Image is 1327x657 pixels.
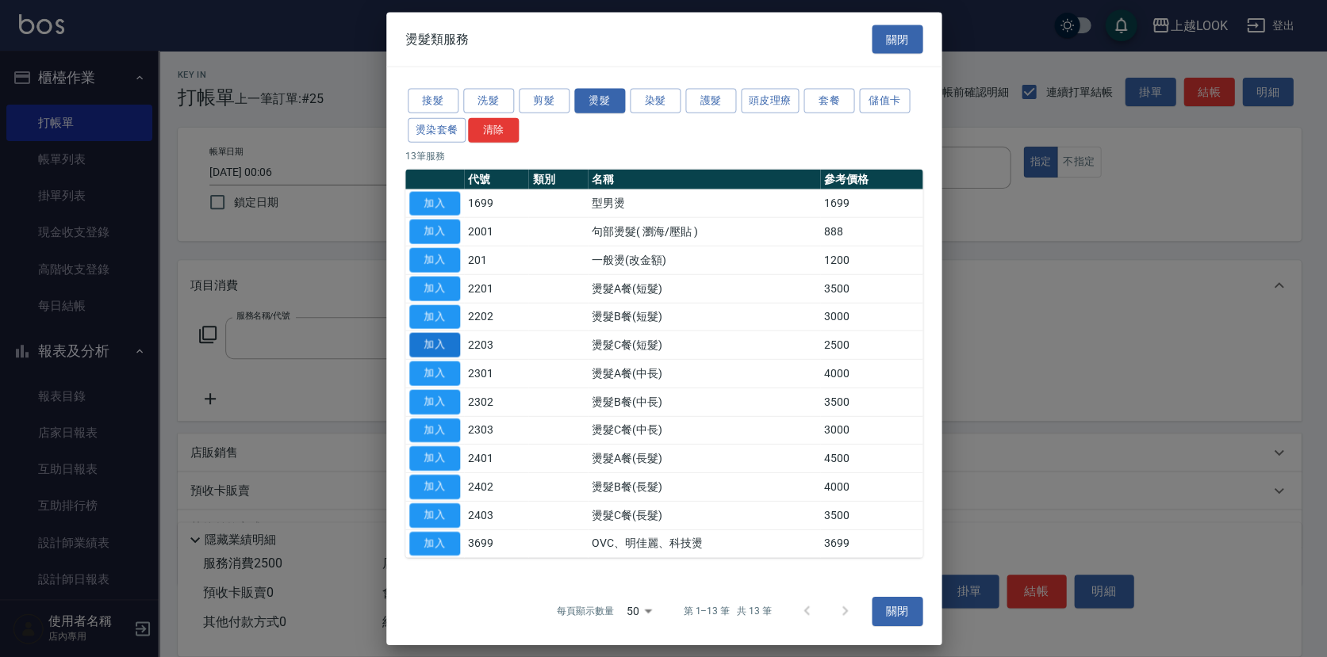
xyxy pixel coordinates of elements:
td: 燙髮A餐(中長) [588,359,820,388]
td: 4500 [820,444,922,472]
td: 燙髮C餐(長髮) [588,501,820,529]
td: 3000 [820,416,922,445]
td: 1200 [820,246,922,274]
td: 燙髮A餐(長髮) [588,444,820,472]
td: 2202 [464,303,529,331]
td: 2303 [464,416,529,445]
th: 參考價格 [820,169,922,189]
td: 燙髮B餐(中長) [588,388,820,416]
button: 儲值卡 [859,89,910,113]
td: 3500 [820,274,922,303]
button: 加入 [409,304,460,329]
span: 燙髮類服務 [405,31,469,47]
th: 類別 [528,169,587,189]
td: 3699 [464,529,529,558]
button: 清除 [468,117,519,142]
td: 888 [820,217,922,246]
button: 護髮 [685,89,736,113]
td: 句部燙髮( 瀏海/壓貼 ) [588,217,820,246]
th: 名稱 [588,169,820,189]
td: 201 [464,246,529,274]
button: 洗髮 [463,89,514,113]
div: 50 [619,590,658,632]
p: 13 筆服務 [405,148,922,162]
button: 加入 [409,502,460,527]
td: 燙髮C餐(短髮) [588,330,820,359]
button: 燙染套餐 [408,117,466,142]
button: 關閉 [872,25,922,54]
td: 1699 [464,189,529,218]
th: 代號 [464,169,529,189]
button: 加入 [409,276,460,300]
p: 第 1–13 筆 共 13 筆 [683,604,771,618]
td: 燙髮A餐(短髮) [588,274,820,303]
td: OVC、明佳麗、科技燙 [588,529,820,558]
td: 2500 [820,330,922,359]
button: 加入 [409,191,460,216]
td: 3000 [820,303,922,331]
td: 2402 [464,472,529,501]
button: 加入 [409,475,460,499]
td: 一般燙(改金額) [588,246,820,274]
p: 每頁顯示數量 [556,604,613,618]
button: 加入 [409,361,460,386]
button: 加入 [409,446,460,471]
button: 頭皮理療 [741,89,800,113]
td: 3699 [820,529,922,558]
button: 染髮 [630,89,681,113]
td: 燙髮C餐(中長) [588,416,820,445]
button: 加入 [409,418,460,442]
button: 接髮 [408,89,458,113]
td: 2301 [464,359,529,388]
button: 加入 [409,220,460,244]
button: 加入 [409,531,460,556]
button: 剪髮 [519,89,570,113]
td: 型男燙 [588,189,820,218]
button: 套餐 [803,89,854,113]
td: 3500 [820,388,922,416]
td: 2203 [464,330,529,359]
td: 2403 [464,501,529,529]
td: 4000 [820,359,922,388]
button: 關閉 [872,597,922,626]
button: 燙髮 [574,89,625,113]
td: 燙髮B餐(短髮) [588,303,820,331]
td: 2001 [464,217,529,246]
td: 2302 [464,388,529,416]
td: 燙髮B餐(長髮) [588,472,820,501]
td: 4000 [820,472,922,501]
td: 2401 [464,444,529,472]
td: 2201 [464,274,529,303]
td: 1699 [820,189,922,218]
button: 加入 [409,389,460,414]
td: 3500 [820,501,922,529]
button: 加入 [409,248,460,273]
button: 加入 [409,333,460,357]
